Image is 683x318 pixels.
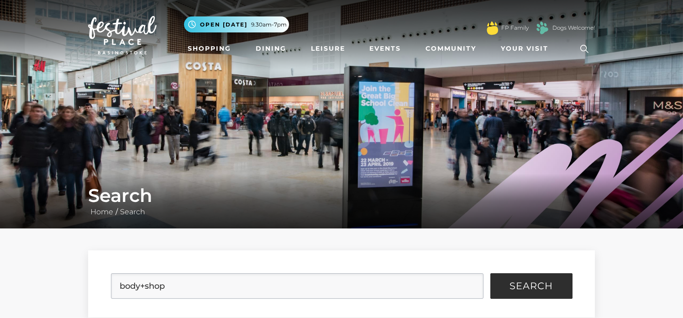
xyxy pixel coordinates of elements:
a: Events [366,40,405,57]
a: Leisure [307,40,349,57]
a: FP Family [501,24,529,32]
button: Open [DATE] 9.30am-7pm [184,16,289,32]
span: 9.30am-7pm [251,21,287,29]
img: Festival Place Logo [88,16,157,54]
a: Your Visit [497,40,557,57]
button: Search [490,273,573,299]
a: Search [118,207,147,216]
span: Search [510,281,553,291]
a: Dogs Welcome! [552,24,595,32]
span: Open [DATE] [200,21,247,29]
span: Your Visit [501,44,548,53]
input: Search Site [111,273,483,299]
a: Community [422,40,480,57]
a: Home [88,207,116,216]
a: Shopping [184,40,235,57]
h1: Search [88,185,595,207]
a: Dining [252,40,290,57]
div: / [81,185,602,217]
